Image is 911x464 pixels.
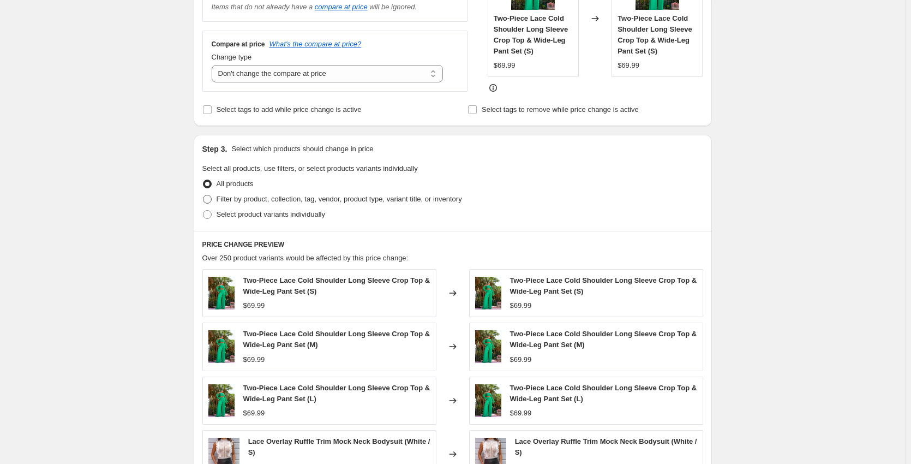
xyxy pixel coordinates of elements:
div: $69.99 [510,354,532,365]
div: $69.99 [494,60,516,71]
img: 349593_80x.jpg [475,330,501,363]
h2: Step 3. [202,144,227,154]
img: 349593_80x.jpg [208,384,235,417]
span: Lace Overlay Ruffle Trim Mock Neck Bodysuit (White / S) [515,437,697,456]
span: Two-Piece Lace Cold Shoulder Long Sleeve Crop Top & Wide-Leg Pant Set (S) [243,276,430,295]
span: Two-Piece Lace Cold Shoulder Long Sleeve Crop Top & Wide-Leg Pant Set (L) [510,384,697,403]
span: Two-Piece Lace Cold Shoulder Long Sleeve Crop Top & Wide-Leg Pant Set (L) [243,384,430,403]
h6: PRICE CHANGE PREVIEW [202,240,703,249]
span: All products [217,180,254,188]
span: Two-Piece Lace Cold Shoulder Long Sleeve Crop Top & Wide-Leg Pant Set (M) [243,330,430,349]
p: Select which products should change in price [231,144,373,154]
button: compare at price [315,3,368,11]
div: $69.99 [243,354,265,365]
img: 349593_80x.jpg [208,330,235,363]
span: Two-Piece Lace Cold Shoulder Long Sleeve Crop Top & Wide-Leg Pant Set (S) [618,14,692,55]
img: 349593_80x.jpg [475,384,501,417]
span: Select tags to remove while price change is active [482,105,639,114]
i: Items that do not already have a [212,3,313,11]
div: $69.99 [510,300,532,311]
span: Two-Piece Lace Cold Shoulder Long Sleeve Crop Top & Wide-Leg Pant Set (S) [510,276,697,295]
i: will be ignored. [369,3,417,11]
div: $69.99 [243,408,265,419]
button: What's the compare at price? [269,40,362,48]
span: Filter by product, collection, tag, vendor, product type, variant title, or inventory [217,195,462,203]
div: $69.99 [510,408,532,419]
span: Over 250 product variants would be affected by this price change: [202,254,409,262]
span: Two-Piece Lace Cold Shoulder Long Sleeve Crop Top & Wide-Leg Pant Set (S) [494,14,568,55]
div: $69.99 [618,60,639,71]
span: Select all products, use filters, or select products variants individually [202,164,418,172]
span: Lace Overlay Ruffle Trim Mock Neck Bodysuit (White / S) [248,437,430,456]
span: Change type [212,53,252,61]
img: 349593_80x.jpg [208,277,235,310]
span: Two-Piece Lace Cold Shoulder Long Sleeve Crop Top & Wide-Leg Pant Set (M) [510,330,697,349]
div: $69.99 [243,300,265,311]
span: Select product variants individually [217,210,325,218]
h3: Compare at price [212,40,265,49]
img: 349593_80x.jpg [475,277,501,310]
span: Select tags to add while price change is active [217,105,362,114]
